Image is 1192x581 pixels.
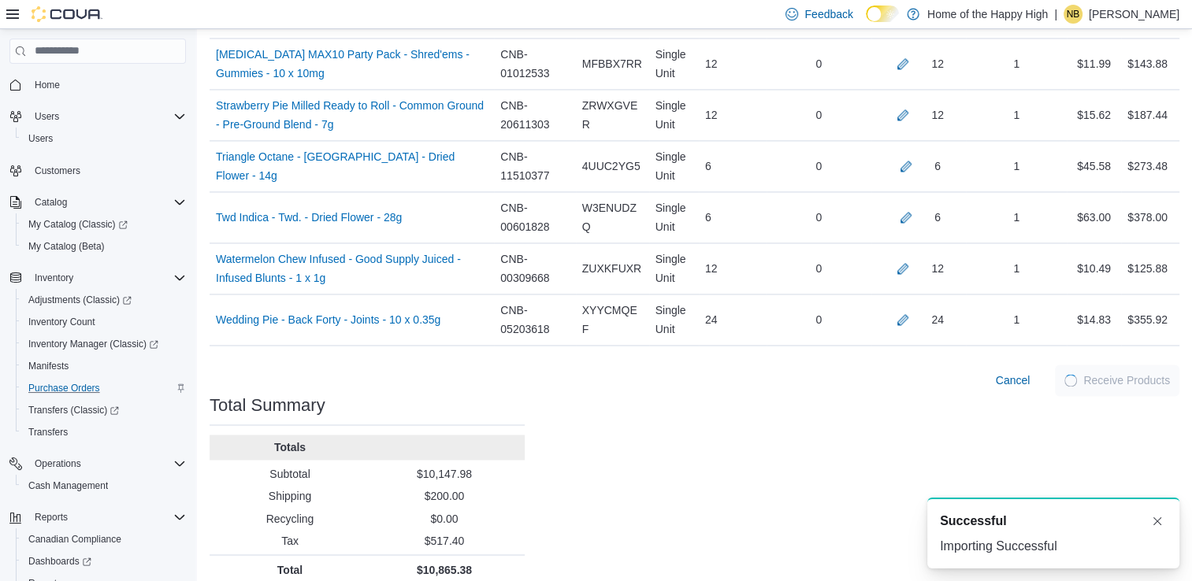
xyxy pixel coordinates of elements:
[216,561,364,577] p: Total
[32,6,102,22] img: Cova
[22,313,102,331] a: Inventory Count
[1127,54,1168,73] div: $143.88
[500,198,569,236] span: CNB-00601828
[22,401,125,420] a: Transfers (Classic)
[767,48,871,80] div: 0
[1067,48,1121,80] div: $11.99
[22,129,186,148] span: Users
[931,259,944,278] div: 12
[966,99,1066,131] div: 1
[1055,365,1179,396] button: LoadingReceive Products
[966,48,1066,80] div: 1
[699,99,767,131] div: 12
[1127,310,1168,329] div: $355.92
[3,453,192,475] button: Operations
[28,360,69,372] span: Manifests
[1127,157,1168,176] div: $273.48
[22,237,186,256] span: My Catalog (Beta)
[22,357,186,376] span: Manifests
[1067,99,1121,131] div: $15.62
[582,54,642,73] span: MFBBX7RR
[35,79,60,91] span: Home
[16,213,192,235] a: My Catalog (Classic)
[22,313,186,331] span: Inventory Count
[35,272,73,284] span: Inventory
[35,110,59,123] span: Users
[216,488,364,504] p: Shipping
[22,215,186,234] span: My Catalog (Classic)
[28,76,66,94] a: Home
[1148,512,1167,531] button: Dismiss toast
[28,454,186,473] span: Operations
[16,377,192,399] button: Purchase Orders
[940,512,1167,531] div: Notification
[931,54,944,73] div: 12
[3,191,192,213] button: Catalog
[966,304,1066,335] div: 1
[3,267,192,289] button: Inventory
[28,193,73,212] button: Catalog
[1127,259,1168,278] div: $125.88
[3,73,192,96] button: Home
[16,421,192,443] button: Transfers
[28,294,132,306] span: Adjustments (Classic)
[22,290,138,309] a: Adjustments (Classic)
[22,552,98,571] a: Dashboards
[927,5,1048,24] p: Home of the Happy High
[28,382,100,394] span: Purchase Orders
[699,304,767,335] div: 24
[699,202,767,233] div: 6
[3,105,192,128] button: Users
[931,105,944,124] div: 12
[22,423,74,442] a: Transfers
[16,355,192,377] button: Manifests
[582,96,643,134] span: ZRWXGVER
[866,6,899,22] input: Dark Mode
[22,379,106,398] a: Purchase Orders
[582,259,641,278] span: ZUXKFUXR
[582,301,643,339] span: XYYCMQEF
[767,202,871,233] div: 0
[1089,5,1179,24] p: [PERSON_NAME]
[28,161,186,180] span: Customers
[216,466,364,482] p: Subtotal
[216,45,488,83] a: [MEDICAL_DATA] MAX10 Party Pack - Shred'ems - Gummies - 10 x 10mg
[3,159,192,182] button: Customers
[934,157,941,176] div: 6
[16,528,192,550] button: Canadian Compliance
[16,333,192,355] a: Inventory Manager (Classic)
[22,476,186,495] span: Cash Management
[28,161,87,180] a: Customers
[22,237,111,256] a: My Catalog (Beta)
[966,253,1066,284] div: 1
[966,202,1066,233] div: 1
[210,396,325,415] h3: Total Summary
[582,157,641,176] span: 4UUC2YG5
[1067,150,1121,182] div: $45.58
[22,552,186,571] span: Dashboards
[500,96,569,134] span: CNB-20611303
[216,96,488,134] a: Strawberry Pie Milled Ready to Roll - Common Ground - Pre-Ground Blend - 7g
[699,253,767,284] div: 12
[1054,5,1057,24] p: |
[966,150,1066,182] div: 1
[500,45,569,83] span: CNB-01012533
[767,253,871,284] div: 0
[28,533,121,546] span: Canadian Compliance
[28,193,186,212] span: Catalog
[28,268,186,287] span: Inventory
[16,128,192,150] button: Users
[28,508,186,527] span: Reports
[649,90,699,140] div: Single Unit
[649,294,699,345] div: Single Unit
[940,537,1167,556] div: Importing Successful
[28,426,68,439] span: Transfers
[649,141,699,191] div: Single Unit
[767,304,871,335] div: 0
[22,476,114,495] a: Cash Management
[28,107,65,126] button: Users
[1127,208,1168,227] div: $378.00
[28,132,53,145] span: Users
[28,268,80,287] button: Inventory
[22,357,75,376] a: Manifests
